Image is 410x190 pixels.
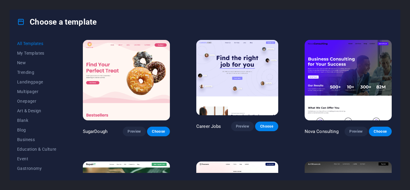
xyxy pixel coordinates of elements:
span: Onepager [17,99,56,104]
button: Preview [231,122,254,131]
span: Landingpage [17,80,56,84]
button: Multipager [17,87,56,96]
p: Career Jobs [196,123,221,129]
button: Choose [369,127,392,136]
span: Blank [17,118,56,123]
span: Business [17,137,56,142]
img: SugarDough [83,40,170,120]
button: Event [17,154,56,164]
span: Preview [236,124,249,129]
button: Blank [17,116,56,125]
p: Nova Consulting [305,128,339,134]
span: Trending [17,70,56,75]
span: Choose [374,129,387,134]
button: Gastronomy [17,164,56,173]
span: All Templates [17,41,56,46]
button: All Templates [17,39,56,48]
button: Business [17,135,56,144]
button: Choose [255,122,278,131]
span: Gastronomy [17,166,56,171]
span: Education & Culture [17,147,56,152]
span: Preview [349,129,363,134]
button: Art & Design [17,106,56,116]
button: My Templates [17,48,56,58]
button: Preview [123,127,146,136]
h4: Choose a template [17,17,97,27]
p: SugarDough [83,128,107,134]
span: Art & Design [17,108,56,113]
button: Education & Culture [17,144,56,154]
button: Landingpage [17,77,56,87]
span: Multipager [17,89,56,94]
span: Preview [128,129,141,134]
span: Event [17,156,56,161]
button: Preview [345,127,367,136]
button: Blog [17,125,56,135]
button: New [17,58,56,68]
button: Onepager [17,96,56,106]
span: My Templates [17,51,56,56]
span: Blog [17,128,56,132]
img: Nova Consulting [305,40,392,120]
img: Career Jobs [196,40,278,115]
span: New [17,60,56,65]
span: Choose [152,129,165,134]
span: Choose [260,124,273,129]
button: Choose [147,127,170,136]
button: Trending [17,68,56,77]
